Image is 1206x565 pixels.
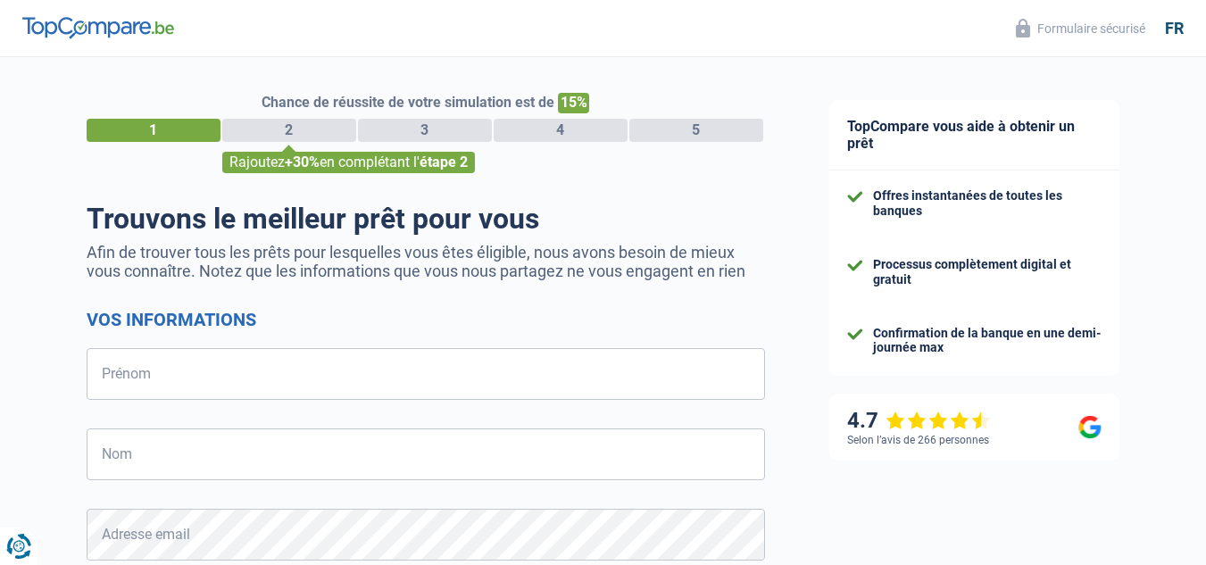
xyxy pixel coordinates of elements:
[222,119,356,142] div: 2
[847,434,989,446] div: Selon l’avis de 266 personnes
[222,152,475,173] div: Rajoutez en complétant l'
[22,17,174,38] img: TopCompare Logo
[629,119,763,142] div: 5
[87,119,220,142] div: 1
[87,309,765,330] h2: Vos informations
[873,326,1102,356] div: Confirmation de la banque en une demi-journée max
[420,154,468,170] span: étape 2
[87,243,765,280] p: Afin de trouver tous les prêts pour lesquelles vous êtes éligible, nous avons besoin de mieux vou...
[1005,13,1156,43] button: Formulaire sécurisé
[358,119,492,142] div: 3
[262,94,554,111] span: Chance de réussite de votre simulation est de
[847,408,991,434] div: 4.7
[558,93,589,113] span: 15%
[285,154,320,170] span: +30%
[873,257,1102,287] div: Processus complètement digital et gratuit
[1165,19,1184,38] div: fr
[829,100,1119,170] div: TopCompare vous aide à obtenir un prêt
[494,119,628,142] div: 4
[873,188,1102,219] div: Offres instantanées de toutes les banques
[87,202,765,236] h1: Trouvons le meilleur prêt pour vous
